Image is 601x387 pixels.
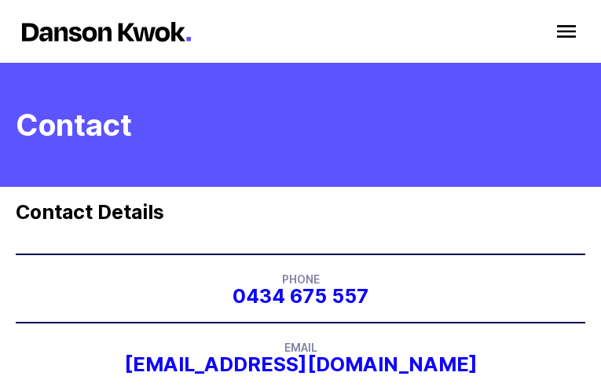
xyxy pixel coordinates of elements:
span: Email [284,341,317,354]
img: logo-horizontal.f5b67f0.svg [22,22,191,42]
span: Phone [282,272,320,286]
a: [EMAIL_ADDRESS][DOMAIN_NAME] [124,352,478,376]
a: 0434 675 557 [233,284,368,308]
h1: Contact [16,110,132,140]
h2: Contact Details [16,203,585,222]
